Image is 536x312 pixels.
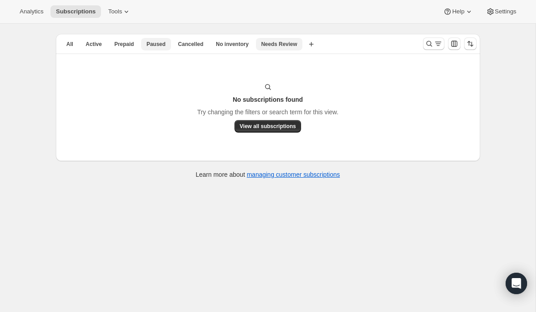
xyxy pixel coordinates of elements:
[216,41,248,48] span: No inventory
[423,37,444,50] button: Search and filter results
[86,41,102,48] span: Active
[448,37,461,50] button: Customize table column order and visibility
[20,8,43,15] span: Analytics
[495,8,516,15] span: Settings
[304,38,318,50] button: Create new view
[103,5,136,18] button: Tools
[506,273,527,294] div: Open Intercom Messenger
[233,95,303,104] h3: No subscriptions found
[114,41,134,48] span: Prepaid
[261,41,297,48] span: Needs Review
[14,5,49,18] button: Analytics
[197,108,338,116] p: Try changing the filters or search term for this view.
[108,8,122,15] span: Tools
[438,5,478,18] button: Help
[452,8,464,15] span: Help
[481,5,522,18] button: Settings
[234,120,301,133] button: View all subscriptions
[247,171,340,178] a: managing customer subscriptions
[178,41,204,48] span: Cancelled
[67,41,73,48] span: All
[147,41,166,48] span: Paused
[464,37,477,50] button: Sort the results
[50,5,101,18] button: Subscriptions
[240,123,296,130] span: View all subscriptions
[56,8,96,15] span: Subscriptions
[196,170,340,179] p: Learn more about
